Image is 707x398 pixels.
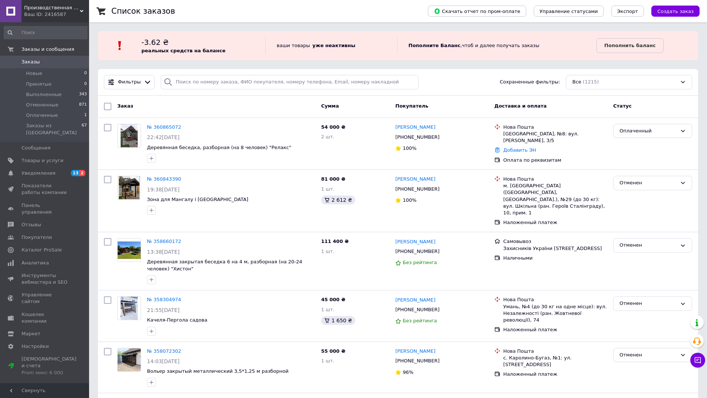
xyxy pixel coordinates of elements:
a: Зона для Мангалу і [GEOGRAPHIC_DATA] [147,197,248,202]
span: 100% [403,197,416,203]
span: Создать заказ [657,9,694,14]
span: Статус [613,103,632,109]
a: [PERSON_NAME] [395,176,435,183]
span: Кошелек компании [22,311,69,325]
span: Экспорт [617,9,638,14]
span: Новые [26,70,42,77]
span: Без рейтинга [403,318,437,323]
span: Отзывы [22,221,41,228]
span: Фильтры [118,79,141,86]
a: № 358304974 [147,297,181,302]
button: Создать заказ [651,6,700,17]
div: Нова Пошта [503,176,607,182]
span: Скачать отчет по пром-оплате [434,8,520,14]
span: Сообщения [22,145,50,151]
span: 13 [71,170,79,176]
span: 1 шт. [321,186,334,192]
span: 67 [82,122,87,136]
span: 1 шт. [321,307,334,312]
div: [PHONE_NUMBER] [394,356,441,366]
a: Деревянная закрытая беседка 6 на 4 м, разборная (на 20-24 человек) "Хистон" [147,259,302,272]
a: Создать заказ [644,8,700,14]
a: [PERSON_NAME] [395,297,435,304]
a: Фото товару [117,238,141,262]
div: Нова Пошта [503,296,607,303]
a: [PERSON_NAME] [395,348,435,355]
span: Производственная Компания "lnk-leader" [24,4,80,11]
span: 55 000 ₴ [321,348,345,354]
span: Показатели работы компании [22,182,69,196]
span: Заказы и сообщения [22,46,74,53]
div: Оплаченный [619,127,677,135]
img: Фото товару [121,297,138,320]
span: Вольер закрытый металлический 3,5*1,25 м разборной [147,368,288,374]
b: Пополните Баланс [409,43,461,48]
div: [PHONE_NUMBER] [394,305,441,315]
span: Выполненные [26,91,62,98]
span: Все [572,79,581,86]
span: Оплаченные [26,112,58,119]
span: Заказ [117,103,133,109]
span: Управление сайтом [22,292,69,305]
div: ваши товары [265,37,397,54]
div: Отменен [619,351,677,359]
span: 1 шт. [321,249,334,254]
span: -3.62 ₴ [141,38,169,47]
span: (1215) [583,79,599,85]
a: Фото товару [117,296,141,320]
span: 100% [403,145,416,151]
div: Умань, №4 (до 30 кг на одне місце): вул. Незалежності (ран. Жовтневої революції), 74 [503,303,607,324]
span: Доставка и оплата [494,103,547,109]
div: [GEOGRAPHIC_DATA], №8: вул. [PERSON_NAME], 3/5 [503,131,607,144]
span: Товары и услуги [22,157,63,164]
span: 21:55[DATE] [147,307,180,313]
div: Нова Пошта [503,348,607,355]
div: Наложенный платеж [503,371,607,378]
span: 343 [79,91,87,98]
a: Добавить ЭН [503,147,536,153]
div: Нова Пошта [503,124,607,131]
span: 0 [84,70,87,77]
a: № 360843390 [147,176,181,182]
img: Фото товару [119,176,140,199]
div: [PHONE_NUMBER] [394,184,441,194]
span: Аналитика [22,260,49,266]
span: Панель управления [22,202,69,216]
span: 0 [84,81,87,88]
a: [PERSON_NAME] [395,239,435,246]
a: Пополнить баланс [596,38,663,53]
a: № 358660172 [147,239,181,244]
span: Покупатели [22,234,52,241]
span: Настройки [22,343,49,350]
b: уже неактивны [312,43,356,48]
div: Отменен [619,179,677,187]
div: с. Каролино-Бугаз, №1: ул. [STREET_ADDRESS] [503,355,607,368]
a: Фото товару [117,176,141,200]
span: Покупатель [395,103,428,109]
img: Фото товару [121,124,138,147]
span: 111 400 ₴ [321,239,349,244]
a: Деревянная беседка, разборная (на 8 человек) "Релакс" [147,145,291,150]
span: Сумма [321,103,339,109]
div: Ваш ID: 2416587 [24,11,89,18]
img: Фото товару [118,241,141,259]
span: 19:38[DATE] [147,187,180,193]
span: Управление статусами [540,9,598,14]
a: Качеля-Пергола садова [147,317,207,323]
a: № 360865072 [147,124,181,130]
button: Управление статусами [534,6,604,17]
span: 2 [79,170,85,176]
span: 54 000 ₴ [321,124,345,130]
span: 1 шт. [321,358,334,364]
div: Отменен [619,241,677,249]
span: 45 000 ₴ [321,297,345,302]
h1: Список заказов [111,7,175,16]
span: 22:42[DATE] [147,134,180,140]
div: 1 650 ₴ [321,316,355,325]
div: м. [GEOGRAPHIC_DATA] ([GEOGRAPHIC_DATA], [GEOGRAPHIC_DATA].), №29 (до 30 кг): вул. Шкільна (ран. ... [503,182,607,216]
span: Заказы из [GEOGRAPHIC_DATA] [26,122,82,136]
div: Захисників України [STREET_ADDRESS] [503,245,607,252]
div: Prom микс 6 000 [22,369,76,376]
